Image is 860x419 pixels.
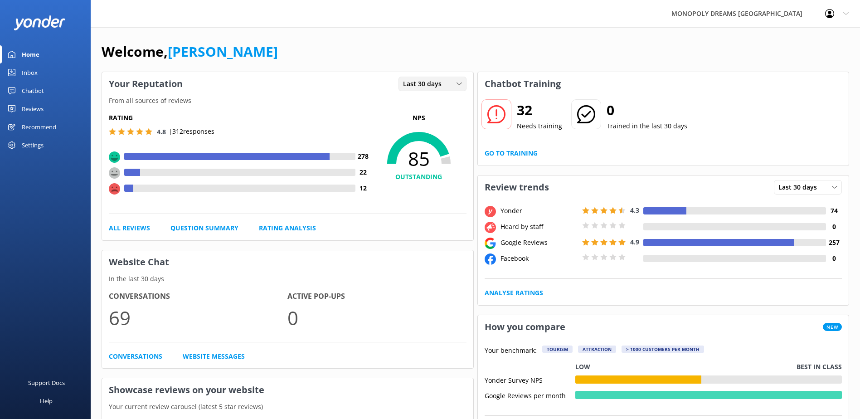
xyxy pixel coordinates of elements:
p: Your benchmark: [485,346,537,356]
h4: 22 [355,167,371,177]
a: Rating Analysis [259,223,316,233]
p: NPS [371,113,466,123]
div: Attraction [578,346,616,353]
div: Support Docs [28,374,65,392]
h4: 74 [826,206,842,216]
div: Settings [22,136,44,154]
div: Google Reviews [498,238,580,248]
h3: How you compare [478,315,572,339]
h4: 12 [355,183,371,193]
span: Last 30 days [778,182,822,192]
div: Facebook [498,253,580,263]
h1: Welcome, [102,41,278,63]
a: Question Summary [170,223,238,233]
h3: Review trends [478,175,556,199]
div: Yonder [498,206,580,216]
a: Go to Training [485,148,538,158]
a: [PERSON_NAME] [168,42,278,61]
h4: OUTSTANDING [371,172,466,182]
div: > 1000 customers per month [622,346,704,353]
p: Your current review carousel (latest 5 star reviews) [102,402,473,412]
span: New [823,323,842,331]
p: 0 [287,302,466,333]
div: Reviews [22,100,44,118]
div: Chatbot [22,82,44,100]
h4: Active Pop-ups [287,291,466,302]
h2: 32 [517,99,562,121]
h3: Website Chat [102,250,473,274]
p: Needs training [517,121,562,131]
span: 4.9 [630,238,639,246]
div: Help [40,392,53,410]
img: yonder-white-logo.png [14,15,66,30]
span: 4.3 [630,206,639,214]
a: Analyse Ratings [485,288,543,298]
h5: Rating [109,113,371,123]
h2: 0 [607,99,687,121]
div: Tourism [542,346,573,353]
a: All Reviews [109,223,150,233]
div: Home [22,45,39,63]
p: Low [575,362,590,372]
a: Website Messages [183,351,245,361]
span: 85 [371,147,466,170]
p: From all sources of reviews [102,96,473,106]
p: Best in class [797,362,842,372]
p: In the last 30 days [102,274,473,284]
span: 4.8 [157,127,166,136]
p: 69 [109,302,287,333]
h4: Conversations [109,291,287,302]
h3: Your Reputation [102,72,189,96]
p: Trained in the last 30 days [607,121,687,131]
div: Google Reviews per month [485,391,575,399]
span: Last 30 days [403,79,447,89]
h3: Showcase reviews on your website [102,378,473,402]
div: Yonder Survey NPS [485,375,575,384]
a: Conversations [109,351,162,361]
div: Heard by staff [498,222,580,232]
h4: 0 [826,253,842,263]
h4: 257 [826,238,842,248]
div: Recommend [22,118,56,136]
div: Inbox [22,63,38,82]
p: | 312 responses [169,127,214,136]
h4: 278 [355,151,371,161]
h3: Chatbot Training [478,72,568,96]
h4: 0 [826,222,842,232]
